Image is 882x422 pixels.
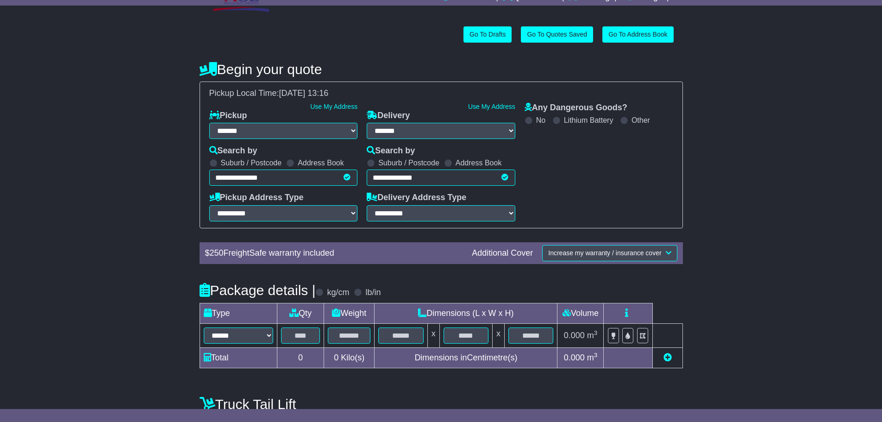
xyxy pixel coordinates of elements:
[310,103,357,110] a: Use My Address
[221,158,282,167] label: Suburb / Postcode
[324,347,375,368] td: Kilo(s)
[200,303,277,323] td: Type
[542,245,677,261] button: Increase my warranty / insurance cover
[279,88,329,98] span: [DATE] 13:16
[367,146,415,156] label: Search by
[200,283,316,298] h4: Package details |
[378,158,439,167] label: Suburb / Postcode
[564,331,585,340] span: 0.000
[564,116,613,125] label: Lithium Battery
[456,158,502,167] label: Address Book
[200,248,468,258] div: $ FreightSafe warranty included
[327,288,349,298] label: kg/cm
[548,249,661,257] span: Increase my warranty / insurance cover
[587,331,598,340] span: m
[375,347,557,368] td: Dimensions in Centimetre(s)
[594,329,598,336] sup: 3
[200,347,277,368] td: Total
[367,111,410,121] label: Delivery
[209,146,257,156] label: Search by
[209,111,247,121] label: Pickup
[467,248,538,258] div: Additional Cover
[468,103,515,110] a: Use My Address
[277,347,324,368] td: 0
[375,303,557,323] td: Dimensions (L x W x H)
[587,353,598,362] span: m
[334,353,338,362] span: 0
[602,26,673,43] a: Go To Address Book
[205,88,678,99] div: Pickup Local Time:
[564,353,585,362] span: 0.000
[521,26,593,43] a: Go To Quotes Saved
[209,193,304,203] label: Pickup Address Type
[557,303,604,323] td: Volume
[427,323,439,347] td: x
[463,26,512,43] a: Go To Drafts
[493,323,505,347] td: x
[663,353,672,362] a: Add new item
[210,248,224,258] span: 250
[536,116,545,125] label: No
[277,303,324,323] td: Qty
[200,62,683,77] h4: Begin your quote
[632,116,650,125] label: Other
[594,352,598,359] sup: 3
[200,397,683,412] h4: Truck Tail Lift
[324,303,375,323] td: Weight
[525,103,627,113] label: Any Dangerous Goods?
[367,193,466,203] label: Delivery Address Type
[365,288,381,298] label: lb/in
[298,158,344,167] label: Address Book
